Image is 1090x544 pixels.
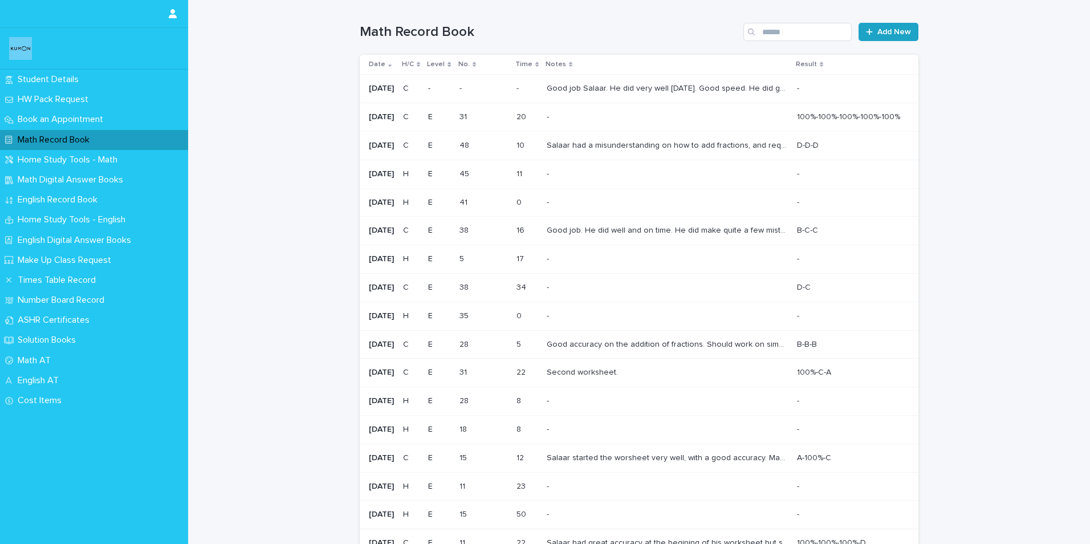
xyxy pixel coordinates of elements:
p: E [428,283,450,293]
span: Add New [877,28,911,36]
p: 45 [459,167,471,179]
p: - [547,508,551,519]
p: [DATE] [369,368,394,377]
p: Good job Salaar. He did very well today. Good speed. He did get a bit distracted but did well. He... [547,82,790,94]
p: H/C [402,58,414,71]
tr: [DATE]HE3535 00 -- -- [360,302,918,330]
p: - [797,508,802,519]
p: 28 [459,394,471,406]
p: - [797,196,802,208]
p: E [428,368,450,377]
p: Notes [546,58,566,71]
p: 50 [516,508,528,519]
tr: [DATE]HE1515 5050 -- -- [360,501,918,529]
p: 8 [516,423,523,435]
p: [DATE] [369,510,394,519]
p: Salaar started the worsheet very well, with a good accuracy. Made mistakes towards the end. Most ... [547,451,790,463]
p: HW Pack Request [13,94,97,105]
p: [DATE] [369,311,394,321]
p: ASHR Certificates [13,315,99,326]
p: Time [515,58,532,71]
p: 100%-100%-100%-100%-100% [797,110,902,122]
tr: [DATE]HE2828 88 -- -- [360,387,918,416]
p: English Digital Answer Books [13,235,140,246]
p: 11 [516,167,524,179]
p: - [459,82,464,94]
p: B-B-B [797,338,819,350]
p: H [403,425,419,435]
p: 15 [459,451,469,463]
p: E [428,169,450,179]
p: C [403,453,419,463]
p: [DATE] [369,141,394,151]
p: Home Study Tools - Math [13,155,127,165]
p: H [403,396,419,406]
h1: Math Record Book [360,24,739,40]
p: - [428,84,450,94]
a: Add New [859,23,918,41]
p: 31 [459,366,469,377]
p: - [547,252,551,264]
p: Salaar had a misunderstanding on how to add fractions, and requires some further practice with ho... [547,139,790,151]
tr: [DATE]CE4848 1010 Salaar had a misunderstanding on how to add fractions, and requires some furthe... [360,131,918,160]
p: E [428,482,450,492]
p: 31 [459,110,469,122]
p: Home Study Tools - English [13,214,135,225]
p: - [516,82,521,94]
p: C [403,340,419,350]
p: A-100%-C [797,451,833,463]
p: C [403,226,419,236]
p: 38 [459,281,471,293]
p: English AT [13,375,68,386]
p: Second worksheet. [547,366,620,377]
p: - [797,394,802,406]
p: E [428,425,450,435]
p: Student Details [13,74,88,85]
p: 38 [459,224,471,236]
p: E [428,226,450,236]
p: 5 [516,338,523,350]
p: English Record Book [13,194,107,205]
p: - [547,281,551,293]
p: Good accuracy on the addition of fractions. Should work on simplifying fractions to the simplest ... [547,338,790,350]
tr: [DATE]C--- -- Good job Salaar. He did very well [DATE]. Good speed. He did get a bit distracted b... [360,75,918,103]
p: - [797,480,802,492]
p: [DATE] [369,84,394,94]
tr: [DATE]HE55 1717 -- -- [360,245,918,274]
p: 0 [516,196,524,208]
p: - [797,423,802,435]
p: E [428,198,450,208]
p: 22 [516,366,528,377]
p: [DATE] [369,482,394,492]
p: 12 [516,451,526,463]
p: - [797,167,802,179]
p: Times Table Record [13,275,105,286]
p: E [428,311,450,321]
p: C [403,84,419,94]
div: Search [743,23,852,41]
p: Number Board Record [13,295,113,306]
p: H [403,198,419,208]
p: [DATE] [369,283,394,293]
tr: [DATE]CE2828 55 Good accuracy on the addition of fractions. Should work on simplifying fractions ... [360,330,918,359]
p: H [403,169,419,179]
p: [DATE] [369,226,394,236]
tr: [DATE]CE3838 1616 Good job. He did well and on time. He did make quite a few mistakes in addition... [360,217,918,245]
tr: [DATE]HE1111 2323 -- -- [360,472,918,501]
p: Level [427,58,445,71]
p: E [428,396,450,406]
p: 11 [459,480,467,492]
p: [DATE] [369,425,394,435]
p: Solution Books [13,335,85,346]
p: 15 [459,508,469,519]
tr: [DATE]CE3131 2020 -- 100%-100%-100%-100%-100%100%-100%-100%-100%-100% [360,103,918,132]
p: Math Digital Answer Books [13,174,132,185]
p: [DATE] [369,340,394,350]
p: Good job. He did well and on time. He did make quite a few mistakes in addition of fractions. how... [547,224,790,236]
p: [DATE] [369,396,394,406]
p: - [797,82,802,94]
p: - [547,196,551,208]
p: 23 [516,480,528,492]
p: D-C [797,281,813,293]
p: [DATE] [369,112,394,122]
